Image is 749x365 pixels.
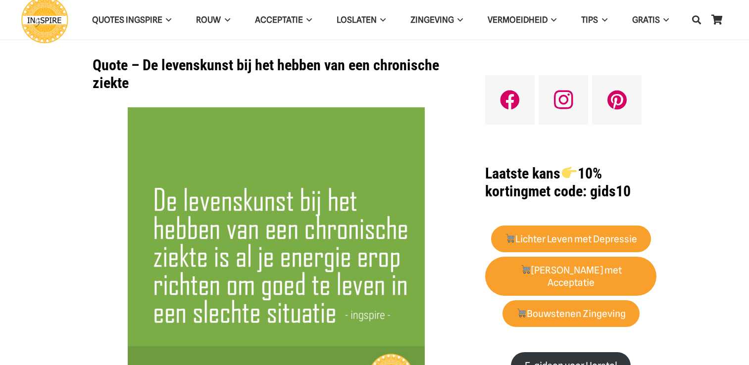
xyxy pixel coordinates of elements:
a: ROUWROUW Menu [184,7,242,33]
a: Zoeken [687,7,706,32]
span: ROUW Menu [221,7,230,32]
a: TIPSTIPS Menu [569,7,619,33]
a: ZingevingZingeving Menu [398,7,475,33]
span: Zingeving Menu [454,7,463,32]
a: 🛒[PERSON_NAME] met Acceptatie [485,257,656,296]
span: QUOTES INGSPIRE Menu [162,7,171,32]
a: Instagram [539,75,588,125]
span: Acceptatie Menu [303,7,312,32]
span: ROUW [196,15,221,25]
img: 🛒 [521,265,530,274]
span: Loslaten [337,15,377,25]
span: TIPS [581,15,598,25]
img: 👉 [562,165,577,180]
a: Pinterest [592,75,642,125]
img: 🛒 [505,233,515,243]
img: 🛒 [517,308,526,318]
a: LoslatenLoslaten Menu [324,7,398,33]
strong: [PERSON_NAME] met Acceptatie [520,265,622,288]
strong: Laatste kans 10% korting [485,165,601,200]
span: GRATIS Menu [660,7,669,32]
span: VERMOEIDHEID Menu [548,7,556,32]
h1: met code: gids10 [485,165,656,200]
span: GRATIS [632,15,660,25]
a: 🛒Bouwstenen Zingeving [502,300,640,327]
span: VERMOEIDHEID [488,15,548,25]
a: QUOTES INGSPIREQUOTES INGSPIRE Menu [80,7,184,33]
a: Facebook [485,75,535,125]
span: Loslaten Menu [377,7,386,32]
span: TIPS Menu [598,7,607,32]
a: 🛒Lichter Leven met Depressie [491,226,651,253]
strong: Lichter Leven met Depressie [505,233,638,245]
strong: Bouwstenen Zingeving [516,308,626,319]
a: VERMOEIDHEIDVERMOEIDHEID Menu [475,7,569,33]
h1: Quote – De levenskunst bij het hebben van een chronische ziekte [93,56,460,92]
span: Acceptatie [255,15,303,25]
a: AcceptatieAcceptatie Menu [243,7,324,33]
span: Zingeving [410,15,454,25]
span: QUOTES INGSPIRE [92,15,162,25]
a: GRATISGRATIS Menu [620,7,681,33]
